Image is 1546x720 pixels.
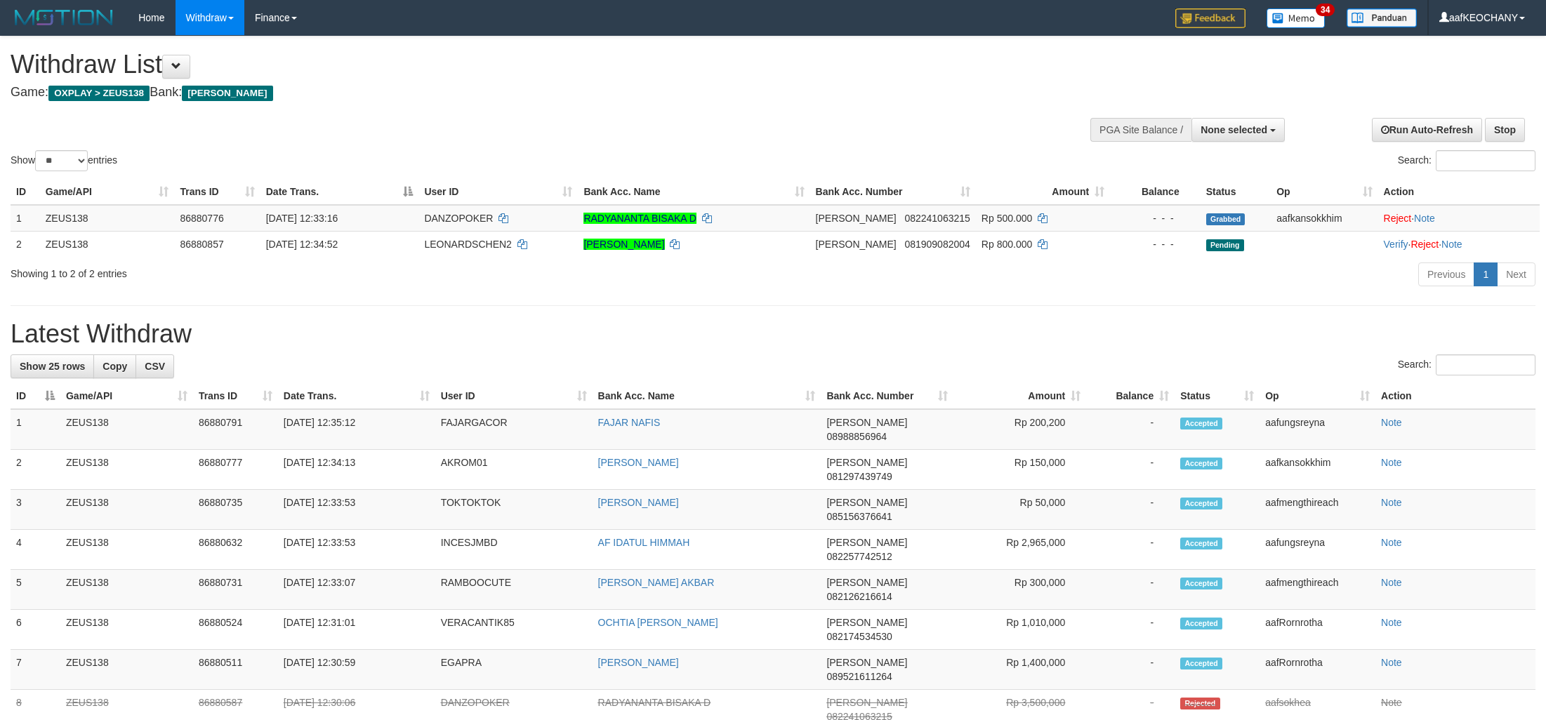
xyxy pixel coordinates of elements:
[60,570,193,610] td: ZEUS138
[93,354,136,378] a: Copy
[1267,8,1326,28] img: Button%20Memo.svg
[424,239,511,250] span: LEONARDSCHEN2
[826,417,907,428] span: [PERSON_NAME]
[48,86,150,101] span: OXPLAY > ZEUS138
[953,610,1086,650] td: Rp 1,010,000
[904,213,970,224] span: Copy 082241063215 to clipboard
[953,490,1086,530] td: Rp 50,000
[1180,458,1222,469] span: Accepted
[1375,383,1535,409] th: Action
[1086,650,1175,690] td: -
[260,179,419,205] th: Date Trans.: activate to sort column descending
[193,383,278,409] th: Trans ID: activate to sort column ascending
[953,383,1086,409] th: Amount: activate to sort column ascending
[278,383,435,409] th: Date Trans.: activate to sort column ascending
[11,179,40,205] th: ID
[1191,118,1285,142] button: None selected
[180,239,223,250] span: 86880857
[598,457,679,468] a: [PERSON_NAME]
[1497,262,1535,286] a: Next
[1086,530,1175,570] td: -
[193,409,278,450] td: 86880791
[60,383,193,409] th: Game/API: activate to sort column ascending
[435,409,593,450] td: FAJARGACOR
[278,490,435,530] td: [DATE] 12:33:53
[1260,383,1375,409] th: Op: activate to sort column ascending
[1201,179,1271,205] th: Status
[182,86,272,101] span: [PERSON_NAME]
[278,409,435,450] td: [DATE] 12:35:12
[816,239,897,250] span: [PERSON_NAME]
[598,697,711,708] a: RADYANANTA BISAKA D
[1414,213,1435,224] a: Note
[60,409,193,450] td: ZEUS138
[1260,570,1375,610] td: aafmengthireach
[1260,450,1375,490] td: aafkansokkhim
[193,570,278,610] td: 86880731
[598,577,715,588] a: [PERSON_NAME] AKBAR
[1180,618,1222,629] span: Accepted
[136,354,174,378] a: CSV
[174,179,260,205] th: Trans ID: activate to sort column ascending
[60,530,193,570] td: ZEUS138
[1381,417,1402,428] a: Note
[1381,617,1402,628] a: Note
[60,610,193,650] td: ZEUS138
[953,409,1086,450] td: Rp 200,200
[11,150,117,171] label: Show entries
[278,450,435,490] td: [DATE] 12:34:13
[821,383,953,409] th: Bank Acc. Number: activate to sort column ascending
[1116,237,1194,251] div: - - -
[1381,457,1402,468] a: Note
[826,591,892,602] span: Copy 082126216614 to clipboard
[11,383,60,409] th: ID: activate to sort column descending
[20,361,85,372] span: Show 25 rows
[1180,538,1222,549] span: Accepted
[180,213,223,224] span: 86880776
[1410,239,1439,250] a: Reject
[598,497,679,508] a: [PERSON_NAME]
[278,530,435,570] td: [DATE] 12:33:53
[1180,658,1222,669] span: Accepted
[1180,498,1222,509] span: Accepted
[103,361,127,372] span: Copy
[1381,697,1402,708] a: Note
[11,7,117,28] img: MOTION_logo.png
[435,650,593,690] td: EGAPRA
[826,617,907,628] span: [PERSON_NAME]
[1110,179,1200,205] th: Balance
[982,239,1032,250] span: Rp 800.000
[278,610,435,650] td: [DATE] 12:31:01
[1398,150,1535,171] label: Search:
[826,511,892,522] span: Copy 085156376641 to clipboard
[810,179,976,205] th: Bank Acc. Number: activate to sort column ascending
[435,490,593,530] td: TOKTOKTOK
[583,213,696,224] a: RADYANANTA BISAKA D
[278,650,435,690] td: [DATE] 12:30:59
[583,239,664,250] a: [PERSON_NAME]
[826,631,892,642] span: Copy 082174534530 to clipboard
[1086,383,1175,409] th: Balance: activate to sort column ascending
[435,450,593,490] td: AKROM01
[598,657,679,668] a: [PERSON_NAME]
[1180,578,1222,589] span: Accepted
[435,530,593,570] td: INCESJMBD
[418,179,578,205] th: User ID: activate to sort column ascending
[1260,530,1375,570] td: aafungsreyna
[60,650,193,690] td: ZEUS138
[953,570,1086,610] td: Rp 300,000
[1347,8,1417,27] img: panduan.png
[11,490,60,530] td: 3
[435,610,593,650] td: VERACANTIK85
[60,450,193,490] td: ZEUS138
[60,490,193,530] td: ZEUS138
[11,610,60,650] td: 6
[1180,698,1220,709] span: Rejected
[826,551,892,562] span: Copy 082257742512 to clipboard
[193,610,278,650] td: 86880524
[11,261,634,281] div: Showing 1 to 2 of 2 entries
[578,179,810,205] th: Bank Acc. Name: activate to sort column ascending
[1316,4,1335,16] span: 34
[11,570,60,610] td: 5
[1378,231,1540,257] td: · ·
